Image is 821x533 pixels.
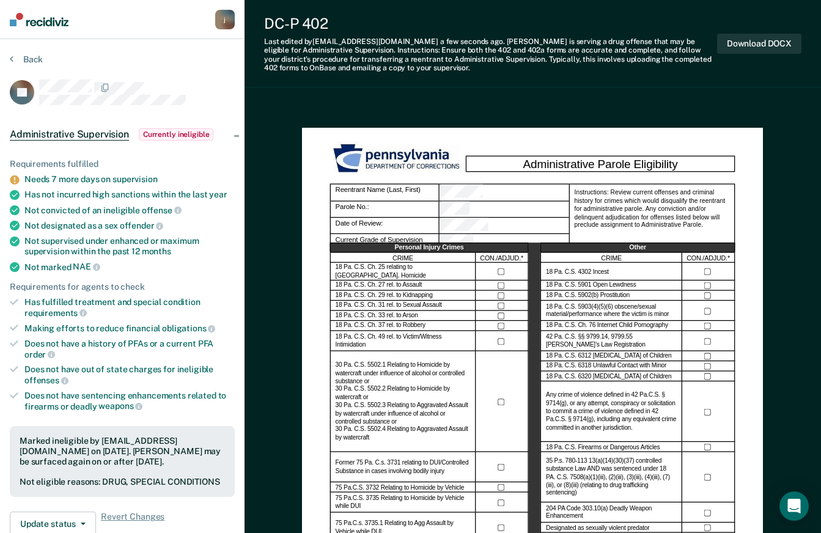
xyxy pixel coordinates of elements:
label: 18 Pa. C.S. Firearms or Dangerous Articles [546,443,660,451]
div: CON./ADJUD.* [476,253,529,263]
label: 75 Pa.C.S. 3735 Relating to Homicide by Vehicle while DUI [336,495,471,511]
span: offense [142,205,182,215]
div: Parole No.: [330,201,440,218]
label: 18 Pa. C.S. Ch. 37 rel. to Robbery [336,322,425,330]
label: 42 Pa. C.S. §§ 9799.14, 9799.55 [PERSON_NAME]’s Law Registration [546,333,677,349]
label: 18 Pa. C.S. 5902(b) Prostitution [546,292,630,300]
label: Former 75 Pa. C.s. 3731 relating to DUI/Controlled Substance in cases involving bodily injury [336,460,471,476]
div: Requirements for agents to check [10,282,235,292]
div: Administrative Parole Eligibility [466,156,735,172]
label: 18 Pa. C.S. 5901 Open Lewdness [546,282,636,290]
label: 204 PA Code 303.10(a) Deadly Weapon Enhancement [546,505,677,521]
span: Administrative Supervision [10,128,129,141]
div: Does not have out of state charges for ineligible [24,364,235,385]
span: weapons [98,401,142,411]
span: offenses [24,375,68,385]
div: Current Grade of Supervision [440,235,569,251]
div: Has fulfilled treatment and special condition [24,297,235,318]
label: 18 Pa. C.S. 4302 Incest [546,268,609,276]
label: 18 Pa. C.S. Ch. 76 Internet Child Pornography [546,322,668,330]
span: Currently ineligible [139,128,214,141]
div: Making efforts to reduce financial [24,323,235,334]
span: offender [120,221,164,230]
div: CON./ADJUD.* [682,253,735,263]
div: Last edited by [EMAIL_ADDRESS][DOMAIN_NAME] . [PERSON_NAME] is serving a drug offense that may be... [264,37,717,73]
span: a few seconds ago [440,37,503,46]
div: Marked ineligible by [EMAIL_ADDRESS][DOMAIN_NAME] on [DATE]. [PERSON_NAME] may be surfaced again ... [20,436,225,466]
label: 30 Pa. C.S. 5502.1 Relating to Homicide by watercraft under influence of alcohol or controlled su... [336,362,471,443]
div: Date of Review: [440,218,569,235]
button: Back [10,54,43,65]
div: Not designated as a sex [24,220,235,231]
div: Not convicted of an ineligible [24,205,235,216]
button: Download DOCX [717,34,801,54]
label: 18 Pa. C.S. 6318 Unlawful Contact with Minor [546,362,666,370]
div: Reentrant Name (Last, First) [330,184,440,201]
div: Current Grade of Supervision [330,235,440,251]
label: Any crime of violence defined in 42 Pa.C.S. § 9714(g), or any attempt, conspiracy or solicitation... [546,392,677,432]
label: 18 Pa. C.S. Ch. 25 relating to [GEOGRAPHIC_DATA]. Homicide [336,264,471,280]
button: j [215,10,235,29]
span: months [142,246,171,256]
label: 18 Pa. C.S. 6320 [MEDICAL_DATA] of Children [546,373,671,381]
div: Does not have a history of PFAs or a current PFA order [24,339,235,359]
span: requirements [24,308,87,318]
div: Other [541,243,735,254]
div: Not eligible reasons: DRUG, SPECIAL CONDITIONS [20,477,225,487]
div: Open Intercom Messenger [779,491,809,521]
span: obligations [162,323,215,333]
div: Not supervised under enhanced or maximum supervision within the past 12 [24,236,235,257]
div: Personal Injury Crimes [330,243,529,254]
label: 35 P.s. 780-113 13(a)(14)(30)(37) controlled substance Law AND was sentenced under 18 PA. C.S. 75... [546,458,677,498]
img: PDOC Logo [330,142,466,176]
div: Has not incurred high sanctions within the last [24,189,235,200]
div: Not marked [24,262,235,273]
div: Reentrant Name (Last, First) [440,184,569,201]
div: DC-P 402 [264,15,717,32]
img: Recidiviz [10,13,68,26]
span: year [209,189,227,199]
div: Requirements fulfilled [10,159,235,169]
div: CRIME [541,253,683,263]
label: 18 Pa. C.S. 5903(4)(5)(6) obscene/sexual material/performance where the victim is minor [546,303,677,319]
label: 18 Pa. C.S. Ch. 31 rel. to Sexual Assault [336,302,442,310]
div: Needs 7 more days on supervision [24,174,235,185]
div: Date of Review: [330,218,440,235]
label: Designated as sexually violent predator [546,524,649,532]
span: NAE [73,262,100,271]
label: 18 Pa. C.S. Ch. 29 rel. to Kidnapping [336,292,433,300]
label: 18 Pa. C.S. 6312 [MEDICAL_DATA] of Children [546,353,671,361]
label: 18 Pa. C.S. Ch. 27 rel. to Assault [336,282,422,290]
div: Instructions: Review current offenses and criminal history for crimes which would disqualify the ... [569,184,735,251]
div: Parole No.: [440,201,569,218]
label: 18 Pa. C.S. Ch. 33 rel. to Arson [336,312,418,320]
div: Does not have sentencing enhancements related to firearms or deadly [24,391,235,411]
label: 18 Pa. C.S. Ch. 49 rel. to Victim/Witness Intimidation [336,333,471,349]
label: 75 Pa.C.S. 3732 Relating to Homicide by Vehicle [336,483,465,491]
div: CRIME [330,253,476,263]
